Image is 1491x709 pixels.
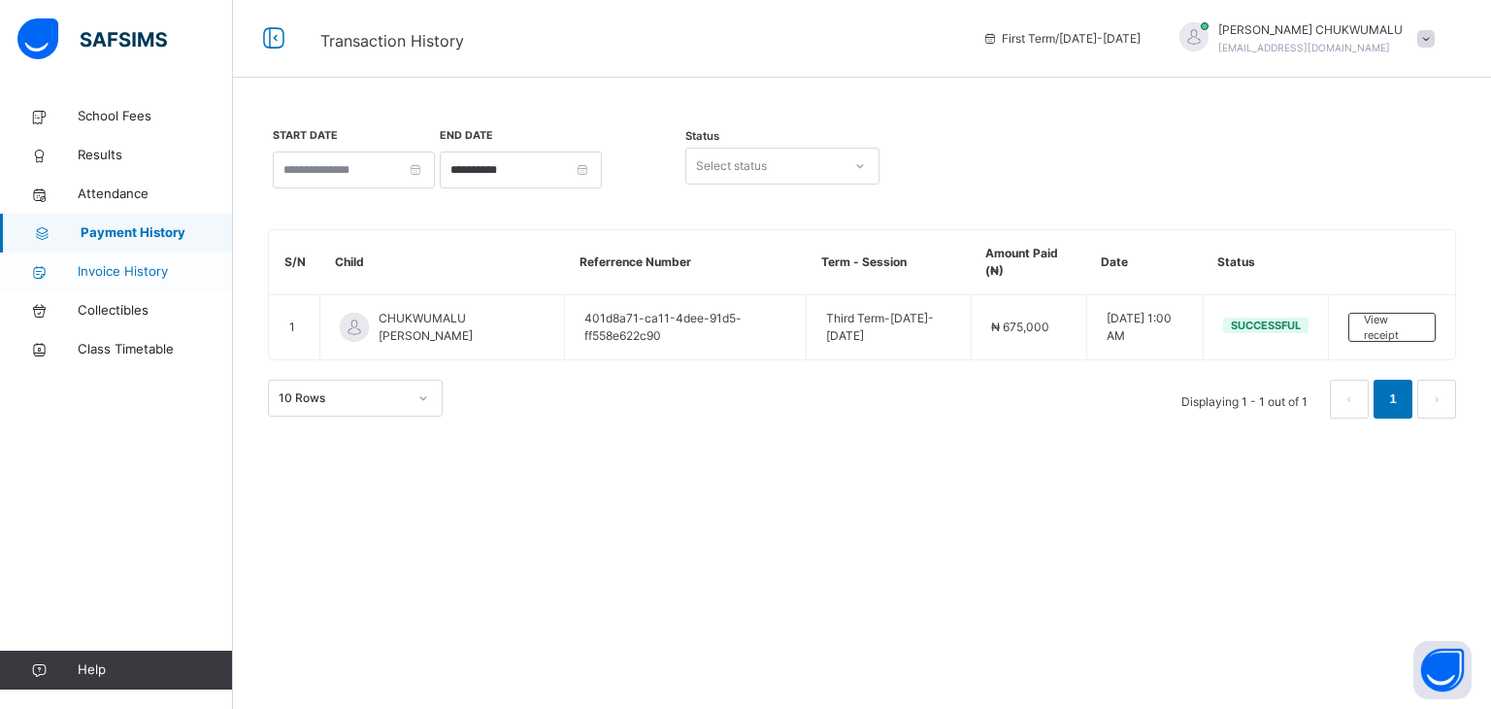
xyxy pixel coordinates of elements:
[991,320,1049,334] span: ₦ 675,000
[1218,42,1390,53] span: [EMAIL_ADDRESS][DOMAIN_NAME]
[440,128,493,144] label: End Date
[1086,295,1203,360] td: [DATE] 1:00 AM
[696,148,767,185] div: Select status
[17,18,167,59] img: safsims
[320,31,464,51] span: Transaction History
[320,230,565,295] th: Child
[1218,21,1403,39] span: [PERSON_NAME] CHUKWUMALU
[78,340,233,359] span: Class Timetable
[78,262,233,282] span: Invoice History
[81,223,233,243] span: Payment History
[379,310,545,345] span: CHUKWUMALU [PERSON_NAME]
[270,295,320,360] td: 1
[1364,312,1420,344] span: View receipt
[270,230,320,295] th: S/N
[1330,380,1369,419] button: prev page
[78,660,232,680] span: Help
[1203,230,1328,295] th: Status
[78,301,233,321] span: Collectibles
[685,128,719,145] span: Status
[1413,641,1472,699] button: Open asap
[1167,380,1322,419] li: Displaying 1 - 1 out of 1
[1417,380,1456,419] button: next page
[971,230,1086,295] th: Amount Paid (₦)
[78,107,233,126] span: School Fees
[1160,21,1444,56] div: KINGSLEYCHUKWUMALU
[1231,319,1301,332] span: Successful
[78,185,233,204] span: Attendance
[982,30,1141,48] span: session/term information
[565,295,807,360] td: 401d8a71-ca11-4dee-91d5-ff558e622c90
[1417,380,1456,419] li: 下一页
[273,128,338,144] label: Start Date
[1086,230,1203,295] th: Date
[565,230,807,295] th: Referrence Number
[1383,387,1402,412] a: 1
[1330,380,1369,419] li: 上一页
[279,389,407,407] div: 10 Rows
[807,295,972,360] td: Third Term - [DATE]-[DATE]
[807,230,972,295] th: Term - Session
[78,146,233,165] span: Results
[1374,380,1412,419] li: 1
